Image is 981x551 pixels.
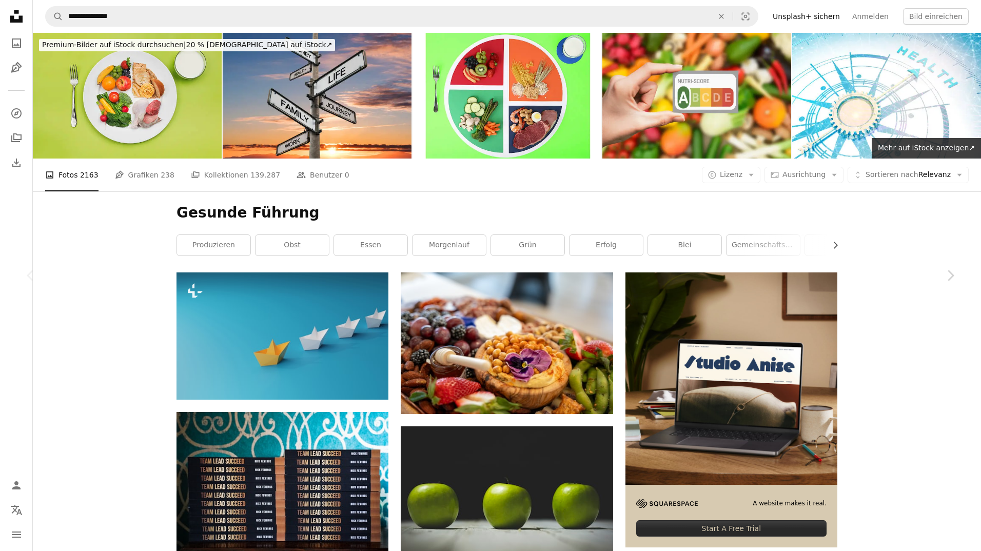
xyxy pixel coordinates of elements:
[826,235,837,255] button: Liste nach rechts verschieben
[6,57,27,78] a: Grafiken
[42,41,332,49] span: 20 % [DEMOGRAPHIC_DATA] auf iStock ↗
[223,33,411,159] img: Life Balance Entscheidungen Wegweiser, mit Sonnenaufgang Himmel Hintergrund
[846,8,895,25] a: Anmelden
[767,8,846,25] a: Unsplash+ sichern
[413,33,601,159] img: Food-Platte Ernährung Tabelle in vier Ecken
[625,272,837,547] a: A website makes it real.Start A Free Trial
[792,33,981,159] img: Gesundes Lifestyle-Konzept
[345,169,349,181] span: 0
[6,152,27,173] a: Bisherige Downloads
[42,41,186,49] span: Premium-Bilder auf iStock durchsuchen |
[161,169,174,181] span: 238
[45,6,758,27] form: Finden Sie Bildmaterial auf der ganzen Webseite
[753,499,827,508] span: A website makes it real.
[6,524,27,545] button: Menü
[872,138,981,159] a: Mehr auf iStock anzeigen↗
[176,272,388,400] img: Der Anführer mit einem gelben Papierboot führt eine Gruppe weißer Boote auf blauem Hintergrund an...
[903,8,969,25] button: Bild einreichen
[6,128,27,148] a: Kollektionen
[6,103,27,124] a: Entdecken
[866,170,918,179] span: Sortieren nach
[401,272,613,414] img: Eine leckere Charcuterie-Platte mit verschiedenen Snacks.
[764,167,843,183] button: Ausrichtung
[720,170,742,179] span: Lizenz
[702,167,760,183] button: Lizenz
[866,170,951,180] span: Relevanz
[413,235,486,255] a: Morgenlauf
[256,235,329,255] a: Obst
[6,500,27,520] button: Sprache
[46,7,63,26] button: Unsplash suchen
[6,33,27,53] a: Fotos
[727,235,800,255] a: Gemeinschaftsarbeit
[191,159,280,191] a: Kollektionen 139.287
[491,235,564,255] a: grün
[648,235,721,255] a: Blei
[115,159,174,191] a: Grafiken 238
[176,204,837,222] h1: Gesunde Führung
[805,235,878,255] a: grau
[176,331,388,341] a: Der Anführer mit einem gelben Papierboot führt eine Gruppe weißer Boote auf blauem Hintergrund an...
[602,33,791,159] img: Händchenhaltende Nutri-Score-Karte mit gesundem Lebensmittelhintergrund
[334,235,407,255] a: Essen
[636,499,698,508] img: file-1705255347840-230a6ab5bca9image
[401,493,613,502] a: Drei Granny-Smith-Äpfel
[176,478,388,487] a: Kalender
[33,33,222,159] img: ChooseMyPlate gesunde Speisen und ein Teller USDA ausgewogene Ernährung Empfehlung
[782,170,826,179] span: Ausrichtung
[6,475,27,496] a: Anmelden / Registrieren
[636,520,827,537] div: Start A Free Trial
[733,7,758,26] button: Visuelle Suche
[297,159,349,191] a: Benutzer 0
[401,339,613,348] a: Eine leckere Charcuterie-Platte mit verschiedenen Snacks.
[177,235,250,255] a: produzieren
[878,144,975,152] span: Mehr auf iStock anzeigen ↗
[33,33,341,57] a: Premium-Bilder auf iStock durchsuchen|20 % [DEMOGRAPHIC_DATA] auf iStock↗
[250,169,280,181] span: 139.287
[848,167,969,183] button: Sortieren nachRelevanz
[570,235,643,255] a: Erfolg
[625,272,837,484] img: file-1705123271268-c3eaf6a79b21image
[710,7,733,26] button: Löschen
[919,226,981,325] a: Weiter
